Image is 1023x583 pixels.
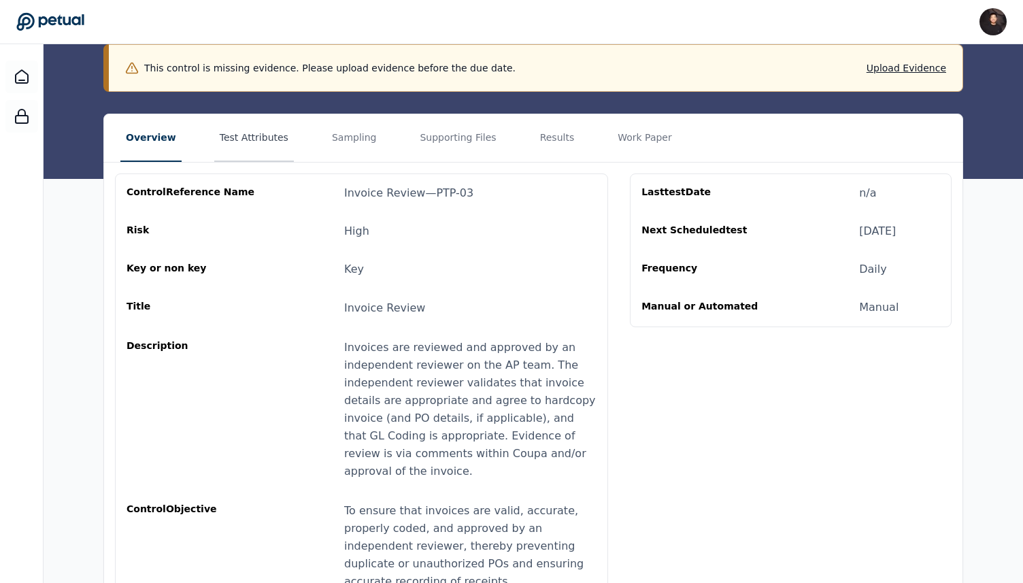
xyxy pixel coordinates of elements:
a: Go to Dashboard [16,12,84,31]
div: Next Scheduled test [641,223,772,239]
div: Frequency [641,261,772,278]
img: James Lee [979,8,1007,35]
button: Work Paper [612,114,677,162]
div: n/a [859,185,876,201]
div: Key [344,261,364,278]
button: Test Attributes [214,114,294,162]
div: Risk [127,223,257,239]
div: Daily [859,261,886,278]
div: Manual or Automated [641,299,772,316]
div: High [344,223,369,239]
div: [DATE] [859,223,896,239]
nav: Tabs [104,114,962,162]
button: Upload Evidence [867,61,946,75]
a: Dashboard [5,61,38,93]
button: Sampling [326,114,382,162]
button: Overview [120,114,182,162]
div: Invoices are reviewed and approved by an independent reviewer on the AP team. The independent rev... [344,339,597,480]
div: Last test Date [641,185,772,201]
div: Title [127,299,257,317]
p: This control is missing evidence. Please upload evidence before the due date. [144,61,516,75]
span: Invoice Review [344,301,425,314]
div: control Reference Name [127,185,257,201]
button: Supporting Files [414,114,501,162]
div: Invoice Review — PTP-03 [344,185,473,201]
div: Description [127,339,257,480]
div: Key or non key [127,261,257,278]
button: Results [535,114,580,162]
div: Manual [859,299,899,316]
a: SOC [5,100,38,133]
